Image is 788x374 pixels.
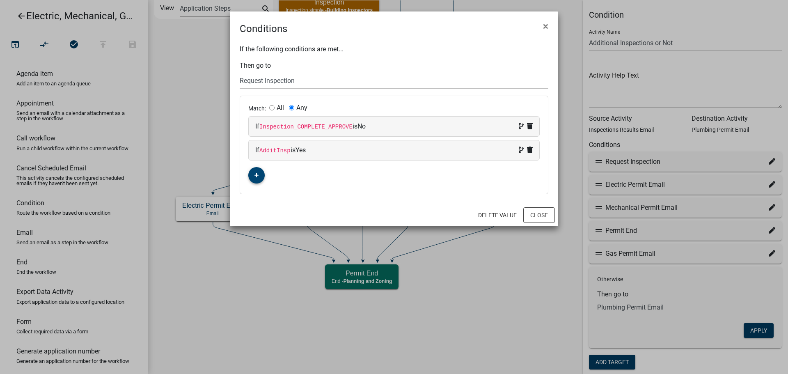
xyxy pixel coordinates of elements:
[543,21,548,32] span: ×
[259,147,291,154] code: AdditInsp
[295,146,306,154] span: Yes
[248,105,269,112] span: Match:
[255,122,533,131] div: If is
[240,44,548,54] p: If the following conditions are met...
[536,15,555,38] button: Close
[277,105,284,111] label: All
[240,62,271,69] label: Then go to
[472,208,523,223] button: Delete Value
[259,124,353,130] code: Inspection_COMPLETE_APPROVE
[523,207,555,223] button: Close
[255,145,533,155] div: If is
[357,122,366,130] span: No
[240,21,287,36] h4: Conditions
[296,105,307,111] label: Any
